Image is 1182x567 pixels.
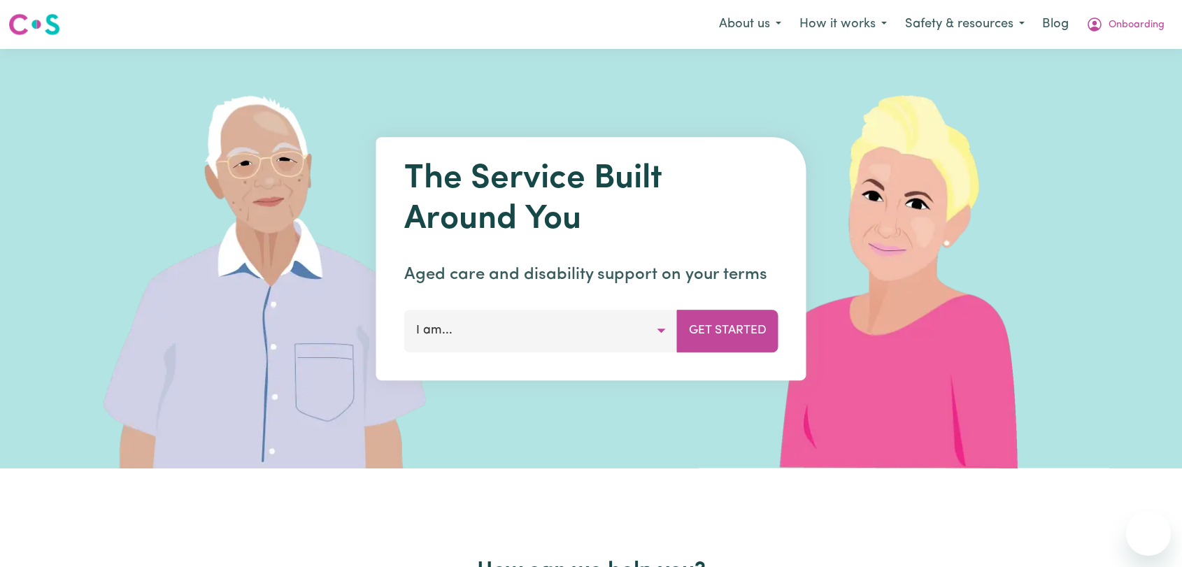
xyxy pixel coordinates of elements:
[404,310,678,352] button: I am...
[404,262,778,287] p: Aged care and disability support on your terms
[404,159,778,240] h1: The Service Built Around You
[1034,9,1077,40] a: Blog
[8,8,60,41] a: Careseekers logo
[1109,17,1165,33] span: Onboarding
[1077,10,1174,39] button: My Account
[8,12,60,37] img: Careseekers logo
[710,10,790,39] button: About us
[896,10,1034,39] button: Safety & resources
[1126,511,1171,556] iframe: Button to launch messaging window
[677,310,778,352] button: Get Started
[790,10,896,39] button: How it works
